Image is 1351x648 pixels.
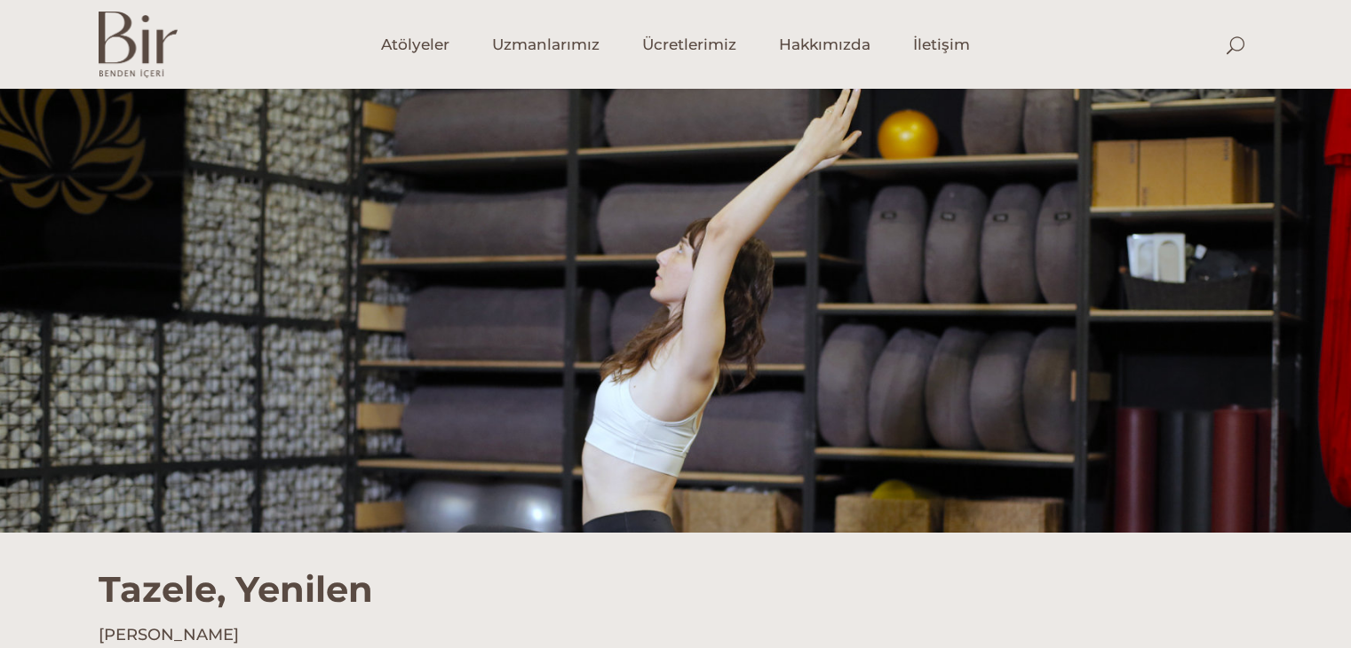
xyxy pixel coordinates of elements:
[779,35,870,55] span: Hakkımızda
[99,624,1253,646] h4: [PERSON_NAME]
[492,35,600,55] span: Uzmanlarımız
[381,35,449,55] span: Atölyeler
[913,35,970,55] span: İletişim
[642,35,736,55] span: Ücretlerimiz
[99,533,1253,611] h1: Tazele, Yenilen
